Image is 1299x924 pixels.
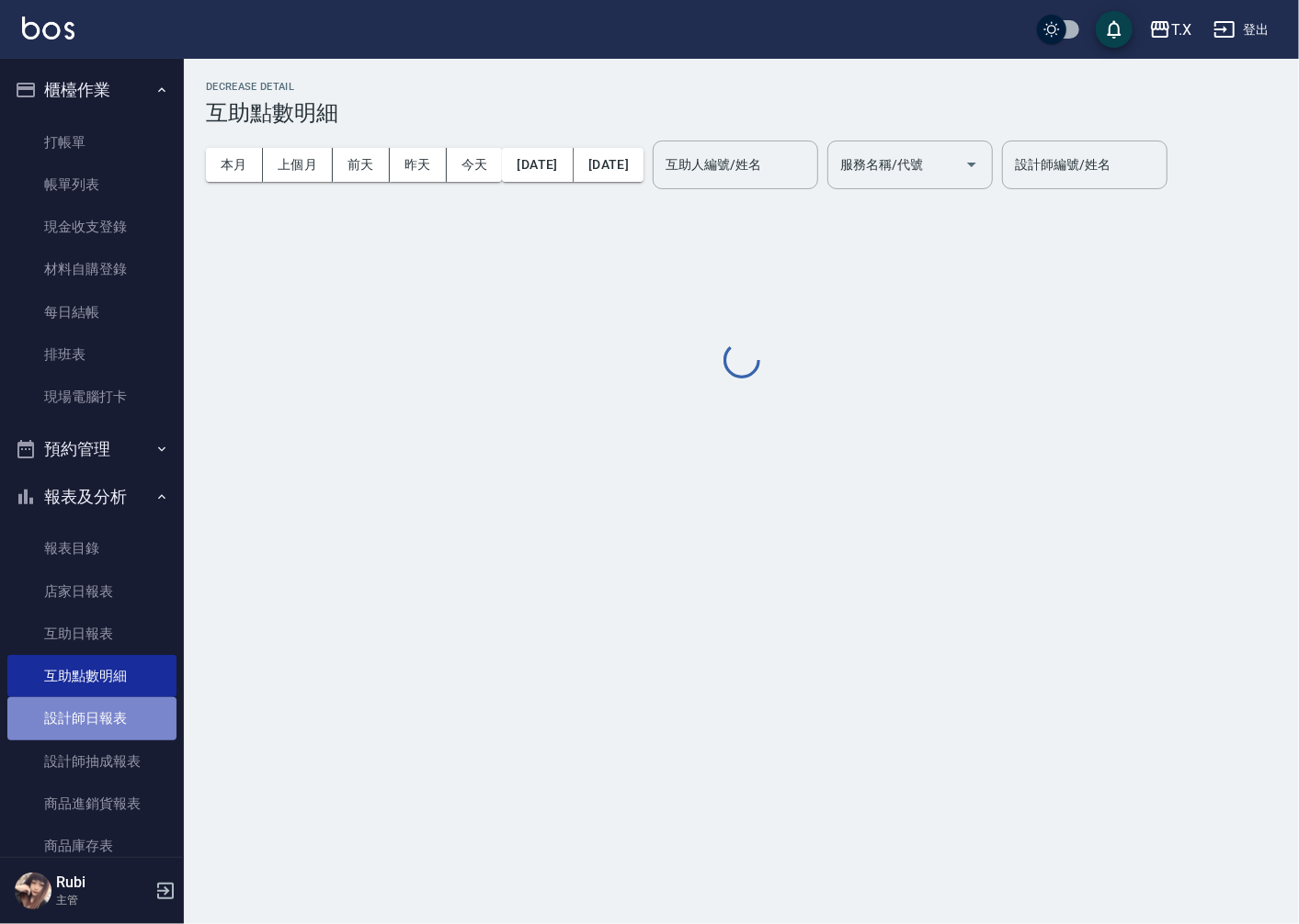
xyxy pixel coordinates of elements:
[7,376,177,418] a: 現場電腦打卡
[7,163,177,206] a: 帳單列表
[1206,13,1277,47] button: 登出
[7,783,177,825] a: 商品進銷貨報表
[206,100,1277,126] h3: 互助點數明細
[333,148,390,182] button: 前天
[502,148,573,182] button: [DATE]
[22,17,74,39] img: Logo
[56,892,150,908] p: 主管
[7,248,177,290] a: 材料自購登錄
[957,150,986,179] button: Open
[7,825,177,867] a: 商品庫存表
[15,873,51,909] img: Person
[7,425,177,473] button: 預約管理
[574,148,644,182] button: [DATE]
[7,66,177,114] button: 櫃檯作業
[1171,18,1191,41] div: T.X
[206,148,263,182] button: 本月
[390,148,447,182] button: 昨天
[7,655,177,697] a: 互助點數明細
[7,206,177,248] a: 現金收支登錄
[1142,11,1199,49] button: T.X
[447,148,503,182] button: 今天
[7,473,177,521] button: 報表及分析
[7,697,177,739] a: 設計師日報表
[263,148,333,182] button: 上個月
[56,873,150,892] h5: Rubi
[7,333,177,376] a: 排班表
[1096,11,1133,48] button: save
[7,121,177,163] a: 打帳單
[206,81,1277,93] h2: Decrease Detail
[7,740,177,783] a: 設計師抽成報表
[7,613,177,655] a: 互助日報表
[7,291,177,333] a: 每日結帳
[7,570,177,613] a: 店家日報表
[7,527,177,569] a: 報表目錄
